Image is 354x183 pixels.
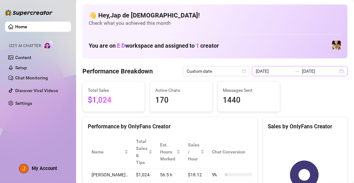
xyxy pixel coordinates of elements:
span: Sales / Hour [188,141,199,162]
a: Content [15,55,31,60]
img: AI Chatter [43,40,53,50]
span: $1,024 [88,94,139,106]
input: Start date [256,68,292,75]
span: Total Sales & Tips [136,138,147,166]
span: 1 [196,42,199,49]
span: Messages Sent [223,87,275,94]
a: Settings [15,101,32,106]
span: 1440 [223,94,275,106]
span: Check what you achieved this month [89,20,341,27]
a: Setup [15,65,27,70]
img: vixie [332,41,341,50]
img: ACg8ocJWBvCysEfpHDypDcWqPfbltElV6tnJJlAkaHBUQa91OZdmdQ=s96-c [19,164,28,173]
span: Chat Conversion [212,148,253,155]
span: Active Chats [155,87,207,94]
span: Custom date [187,66,246,76]
span: My Account [32,166,57,171]
th: Name [88,135,132,169]
th: Sales / Hour [184,135,208,169]
input: End date [302,68,338,75]
img: logo-BBDzfeDw.svg [5,10,53,16]
a: Chat Monitoring [15,75,48,80]
td: $1,024 [132,169,156,181]
span: Total Sales [88,87,139,94]
div: Est. Hours Worked [160,141,175,162]
span: swap-right [294,69,299,74]
span: Name [92,148,123,155]
span: Izzy AI Chatter [9,43,41,49]
td: 56.5 h [156,169,184,181]
th: Chat Conversion [208,135,262,169]
span: 9 % [212,171,222,178]
span: calendar [242,69,246,73]
span: 170 [155,94,207,106]
span: E D [117,42,125,49]
div: Performance by OnlyFans Creator [88,122,252,131]
td: [PERSON_NAME]… [88,169,132,181]
th: Total Sales & Tips [132,135,156,169]
a: Home [15,24,27,29]
h4: Performance Breakdown [82,67,153,76]
div: Sales by OnlyFans Creator [268,122,342,131]
td: $18.12 [184,169,208,181]
h1: You are on workspace and assigned to creator [89,42,219,49]
a: Discover Viral Videos [15,88,58,93]
span: to [294,69,299,74]
h4: 👋 Hey, Jap de [DEMOGRAPHIC_DATA] ! [89,11,341,20]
